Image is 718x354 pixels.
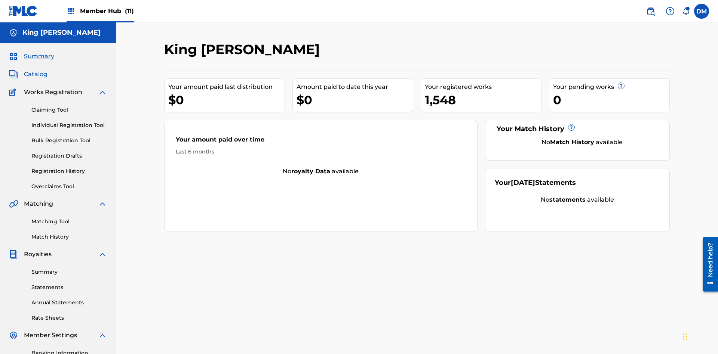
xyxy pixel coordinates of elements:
[168,91,285,108] div: $0
[165,167,477,176] div: No available
[297,83,413,91] div: Amount paid to date this year
[495,178,576,188] div: Your Statements
[31,106,107,114] a: Claiming Tool
[164,41,323,58] h2: King [PERSON_NAME]
[31,283,107,291] a: Statements
[9,70,47,79] a: CatalogCatalog
[553,91,669,108] div: 0
[9,331,18,340] img: Member Settings
[646,7,655,16] img: search
[618,83,624,89] span: ?
[568,124,574,130] span: ?
[22,28,101,37] h5: King McTesterson
[31,299,107,307] a: Annual Statements
[297,91,413,108] div: $0
[549,196,586,203] strong: statements
[495,195,660,204] div: No available
[24,52,54,61] span: Summary
[291,168,330,175] strong: royalty data
[24,70,47,79] span: Catalog
[24,331,77,340] span: Member Settings
[9,199,18,208] img: Matching
[24,199,53,208] span: Matching
[98,199,107,208] img: expand
[31,121,107,129] a: Individual Registration Tool
[168,83,285,91] div: Your amount paid last distribution
[643,4,658,19] a: Public Search
[9,70,18,79] img: Catalog
[9,28,18,37] img: Accounts
[425,91,541,108] div: 1,548
[31,218,107,226] a: Matching Tool
[98,331,107,340] img: expand
[31,137,107,145] a: Bulk Registration Tool
[98,88,107,97] img: expand
[176,148,466,156] div: Last 6 months
[683,326,687,348] div: Drag
[9,52,18,61] img: Summary
[666,7,675,16] img: help
[511,178,535,187] span: [DATE]
[31,167,107,175] a: Registration History
[80,7,134,15] span: Member Hub
[9,250,18,259] img: Royalties
[31,183,107,190] a: Overclaims Tool
[495,124,660,134] div: Your Match History
[663,4,678,19] div: Help
[697,234,718,295] iframe: Resource Center
[24,250,52,259] span: Royalties
[24,88,82,97] span: Works Registration
[504,138,660,147] div: No available
[681,318,718,354] iframe: Chat Widget
[67,7,76,16] img: Top Rightsholders
[682,7,690,15] div: Notifications
[694,4,709,19] div: User Menu
[9,52,54,61] a: SummarySummary
[553,83,669,91] div: Your pending works
[425,83,541,91] div: Your registered works
[550,139,594,146] strong: Match History
[31,314,107,322] a: Rate Sheets
[9,6,38,16] img: MLC Logo
[31,268,107,276] a: Summary
[125,7,134,15] span: (11)
[98,250,107,259] img: expand
[31,152,107,160] a: Registration Drafts
[9,88,19,97] img: Works Registration
[176,135,466,148] div: Your amount paid over time
[31,233,107,241] a: Match History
